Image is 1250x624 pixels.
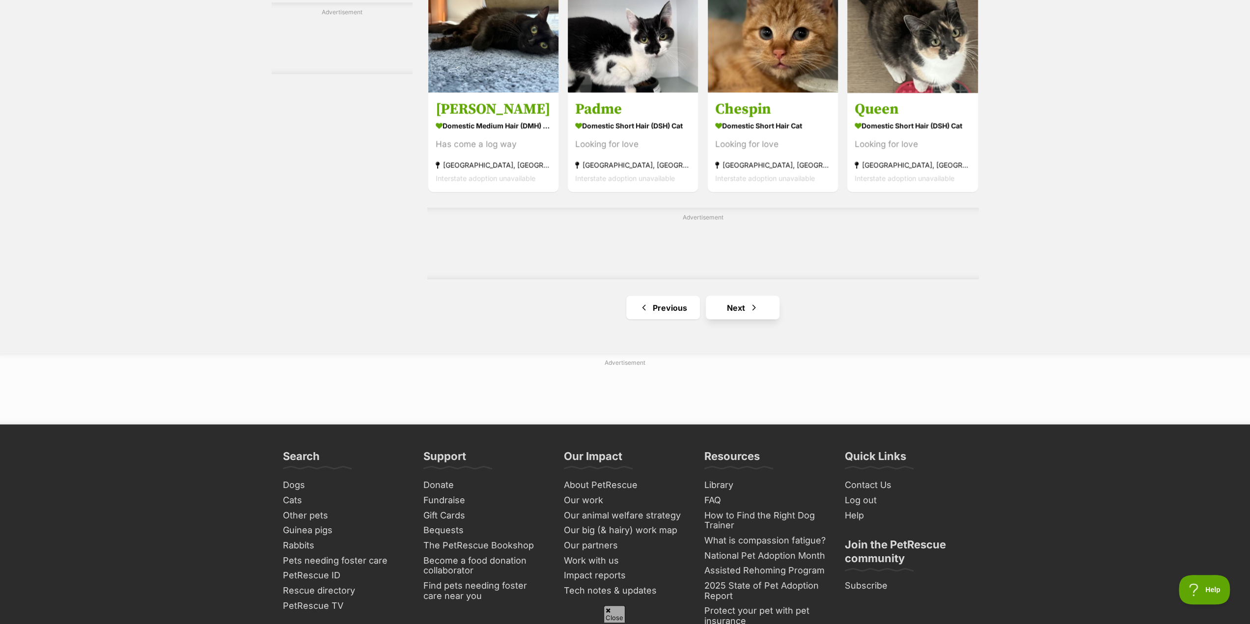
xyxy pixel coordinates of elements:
[436,118,551,133] strong: Domestic Medium Hair (DMH) Cat
[279,522,410,538] a: Guinea pigs
[427,296,979,319] nav: Pagination
[715,137,831,151] div: Looking for love
[700,578,831,603] a: 2025 State of Pet Adoption Report
[1179,575,1230,604] iframe: Help Scout Beacon - Open
[855,174,954,182] span: Interstate adoption unavailable
[419,538,550,553] a: The PetRescue Bookshop
[841,578,972,593] a: Subscribe
[419,553,550,578] a: Become a food donation collaborator
[279,553,410,568] a: Pets needing foster care
[575,174,675,182] span: Interstate adoption unavailable
[272,2,413,74] div: Advertisement
[575,118,691,133] strong: Domestic Short Hair (DSH) Cat
[436,158,551,171] strong: [GEOGRAPHIC_DATA], [GEOGRAPHIC_DATA]
[568,92,698,192] a: Padme Domestic Short Hair (DSH) Cat Looking for love [GEOGRAPHIC_DATA], [GEOGRAPHIC_DATA] Interst...
[700,508,831,533] a: How to Find the Right Dog Trainer
[279,568,410,583] a: PetRescue ID
[560,538,691,553] a: Our partners
[560,492,691,508] a: Our work
[436,100,551,118] h3: [PERSON_NAME]
[419,522,550,538] a: Bequests
[700,492,831,508] a: FAQ
[575,158,691,171] strong: [GEOGRAPHIC_DATA], [GEOGRAPHIC_DATA]
[700,548,831,563] a: National Pet Adoption Month
[626,296,700,319] a: Previous page
[855,100,971,118] h3: Queen
[560,568,691,583] a: Impact reports
[704,449,760,468] h3: Resources
[436,137,551,151] div: Has come a log way
[855,158,971,171] strong: [GEOGRAPHIC_DATA], [GEOGRAPHIC_DATA]
[428,92,558,192] a: [PERSON_NAME] Domestic Medium Hair (DMH) Cat Has come a log way [GEOGRAPHIC_DATA], [GEOGRAPHIC_DA...
[855,137,971,151] div: Looking for love
[419,508,550,523] a: Gift Cards
[279,583,410,598] a: Rescue directory
[575,100,691,118] h3: Padme
[841,508,972,523] a: Help
[715,118,831,133] strong: Domestic Short Hair Cat
[560,477,691,492] a: About PetRescue
[419,492,550,508] a: Fundraise
[845,449,906,468] h3: Quick Links
[560,583,691,598] a: Tech notes & updates
[845,537,968,570] h3: Join the PetRescue community
[564,449,622,468] h3: Our Impact
[715,174,815,182] span: Interstate adoption unavailable
[279,508,410,523] a: Other pets
[419,578,550,603] a: Find pets needing foster care near you
[700,563,831,578] a: Assisted Rehoming Program
[560,553,691,568] a: Work with us
[560,508,691,523] a: Our animal welfare strategy
[847,92,978,192] a: Queen Domestic Short Hair (DSH) Cat Looking for love [GEOGRAPHIC_DATA], [GEOGRAPHIC_DATA] Interst...
[575,137,691,151] div: Looking for love
[604,605,625,623] span: Close
[423,449,466,468] h3: Support
[700,477,831,492] a: Library
[283,449,320,468] h3: Search
[427,208,979,279] div: Advertisement
[700,533,831,548] a: What is compassion fatigue?
[560,522,691,538] a: Our big (& hairy) work map
[841,492,972,508] a: Log out
[841,477,972,492] a: Contact Us
[419,477,550,492] a: Donate
[279,492,410,508] a: Cats
[706,296,779,319] a: Next page
[279,598,410,613] a: PetRescue TV
[436,174,535,182] span: Interstate adoption unavailable
[279,538,410,553] a: Rabbits
[279,477,410,492] a: Dogs
[855,118,971,133] strong: Domestic Short Hair (DSH) Cat
[708,92,838,192] a: Chespin Domestic Short Hair Cat Looking for love [GEOGRAPHIC_DATA], [GEOGRAPHIC_DATA] Interstate ...
[715,100,831,118] h3: Chespin
[715,158,831,171] strong: [GEOGRAPHIC_DATA], [GEOGRAPHIC_DATA]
